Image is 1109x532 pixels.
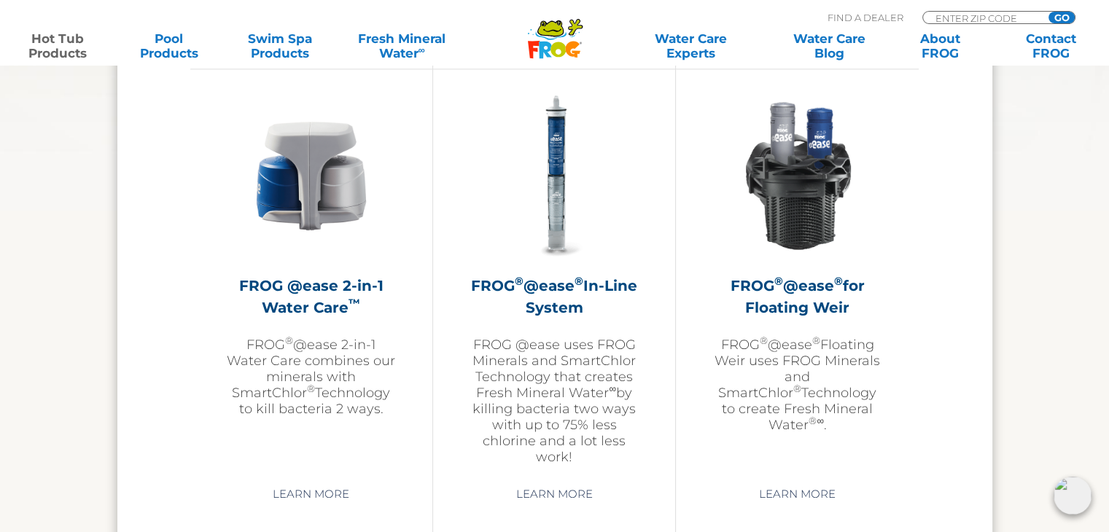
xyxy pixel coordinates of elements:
a: AboutFROG [897,31,983,60]
sup: ∞ [609,383,616,394]
sup: ™ [349,296,360,310]
sup: ∞ [418,44,424,55]
sup: ∞ [817,415,824,426]
sup: ® [515,274,524,288]
a: Hot TubProducts [15,31,101,60]
a: ContactFROG [1008,31,1094,60]
a: Fresh MineralWater∞ [348,31,456,60]
img: @ease-2-in-1-Holder-v2-300x300.png [227,91,396,260]
h2: FROG @ease In-Line System [470,275,639,318]
p: FROG @ease Floating Weir uses FROG Minerals and SmartChlor Technology to create Fresh Mineral Wat... [712,337,882,433]
a: Swim SpaProducts [237,31,323,60]
sup: ® [774,274,783,288]
sup: ® [809,415,817,426]
a: Water CareBlog [786,31,872,60]
input: Zip Code Form [934,12,1032,24]
sup: ® [307,383,315,394]
sup: ® [760,335,768,346]
sup: ® [812,335,820,346]
a: FROG @ease 2-in-1 Water Care™FROG®@ease 2-in-1 Water Care combines our minerals with SmartChlor®T... [227,91,396,470]
sup: ® [575,274,583,288]
h2: FROG @ease 2-in-1 Water Care [227,275,396,318]
a: Water CareExperts [620,31,761,60]
a: Learn More [742,481,852,507]
a: Learn More [499,481,609,507]
sup: ® [834,274,843,288]
input: GO [1048,12,1075,23]
a: FROG®@ease®In-Line SystemFROG @ease uses FROG Minerals and SmartChlor Technology that creates Fre... [470,91,639,470]
img: openIcon [1054,477,1092,515]
a: Learn More [256,481,366,507]
p: Find A Dealer [828,11,903,24]
p: FROG @ease uses FROG Minerals and SmartChlor Technology that creates Fresh Mineral Water by killi... [470,337,639,465]
sup: ® [285,335,293,346]
p: FROG @ease 2-in-1 Water Care combines our minerals with SmartChlor Technology to kill bacteria 2 ... [227,337,396,417]
img: InLineWeir_Front_High_inserting-v2-300x300.png [713,91,882,260]
a: FROG®@ease®for Floating WeirFROG®@ease®Floating Weir uses FROG Minerals and SmartChlor®Technology... [712,91,882,470]
img: inline-system-300x300.png [470,91,639,260]
h2: FROG @ease for Floating Weir [712,275,882,318]
a: PoolProducts [125,31,211,60]
sup: ® [793,383,801,394]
